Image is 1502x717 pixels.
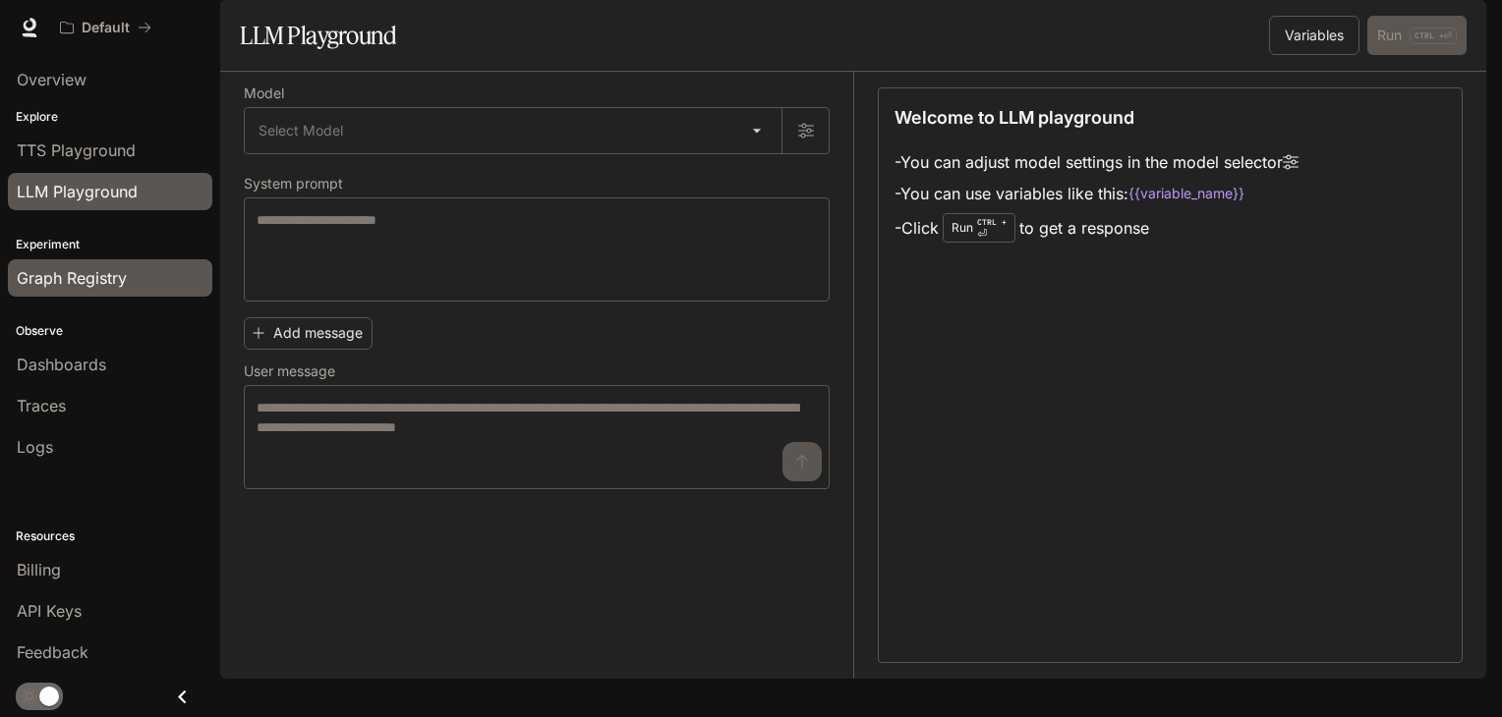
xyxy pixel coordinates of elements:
[895,104,1134,131] p: Welcome to LLM playground
[259,121,343,140] span: Select Model
[244,364,335,378] p: User message
[1269,16,1359,55] button: Variables
[943,213,1015,243] div: Run
[895,209,1299,247] li: - Click to get a response
[244,317,373,350] button: Add message
[895,146,1299,178] li: - You can adjust model settings in the model selector
[244,177,343,191] p: System prompt
[244,86,284,100] p: Model
[895,178,1299,209] li: - You can use variables like this:
[1128,184,1244,203] code: {{variable_name}}
[245,108,781,153] div: Select Model
[977,216,1007,240] p: ⏎
[51,8,160,47] button: All workspaces
[977,216,1007,228] p: CTRL +
[82,20,130,36] p: Default
[240,16,396,55] h1: LLM Playground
